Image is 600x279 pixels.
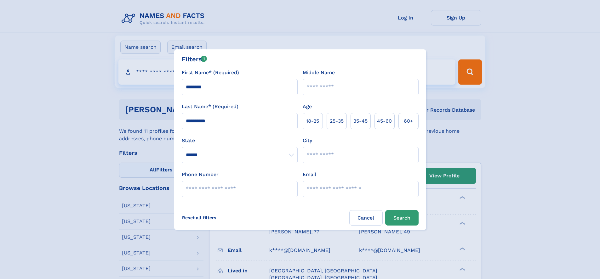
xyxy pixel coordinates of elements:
div: Filters [182,54,207,64]
label: Middle Name [303,69,335,76]
label: Age [303,103,312,110]
button: Search [385,210,419,226]
label: Cancel [349,210,383,226]
label: Reset all filters [178,210,220,225]
label: State [182,137,298,144]
span: 18‑25 [306,117,319,125]
label: Last Name* (Required) [182,103,238,110]
span: 25‑35 [330,117,344,125]
label: Phone Number [182,171,219,178]
label: City [303,137,312,144]
span: 45‑60 [377,117,392,125]
label: Email [303,171,316,178]
span: 35‑45 [353,117,368,125]
span: 60+ [404,117,413,125]
label: First Name* (Required) [182,69,239,76]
